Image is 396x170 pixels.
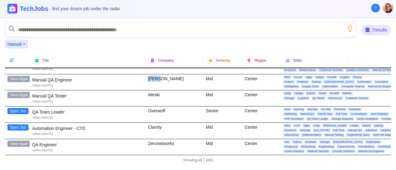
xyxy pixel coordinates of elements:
span: Quality Assurance [345,68,370,72]
span: [PERSON_NAME] [322,124,347,127]
span: Ops Engineer [370,112,389,116]
span: Startup [373,124,384,127]
span: Supply Chain [301,85,320,88]
button: Open Job [7,124,28,131]
div: Added on [DATE] [32,148,143,152]
div: Added on [DATE] [32,132,143,136]
span: Postgresql [283,145,299,148]
span: On Site [320,108,332,111]
div: Added on [DATE] [32,116,143,120]
span: Region [254,58,266,63]
span: Arch [293,124,301,127]
button: View Again [7,76,31,82]
div: Mid [204,90,242,106]
div: Claroty [145,123,203,139]
div: Added on [DATE] [32,84,143,88]
span: ? [374,5,377,11]
span: Storage [283,97,295,100]
span: Intelligence [283,85,300,88]
span: Growth [329,92,340,95]
span: Manual QA Engineer [367,85,395,88]
span: Active Directory [283,150,305,153]
span: Virtualization [357,145,375,148]
span: R&D [283,76,291,79]
span: DevOps [306,108,319,111]
div: Center [242,90,281,106]
span: Engineering Team [346,133,371,137]
span: Marketing [283,112,298,116]
span: Manual QA [327,97,343,100]
span: Json [283,108,291,111]
span: Seniority [216,58,230,63]
span: Postman [296,80,310,84]
span: Junior Developer [355,117,379,121]
span: Devops Engineer [330,117,354,121]
button: Open Job [7,108,28,114]
span: Vite [283,140,290,144]
span: Customer Service [345,97,369,100]
button: User menu [382,2,394,14]
div: Mid [204,123,242,139]
span: Automation [356,80,373,84]
span: English [339,76,351,79]
div: Center [242,123,281,139]
span: Manual QA [347,129,363,132]
span: Storage [319,140,331,144]
div: Center [242,139,281,155]
span: Manual QA [299,112,316,116]
span: Skills [293,58,302,63]
div: QA Engineer [32,142,143,148]
span: Hybrid [314,76,325,79]
span: Full Time [335,112,349,116]
span: Startup [311,80,322,84]
span: UI Developer [350,112,368,116]
div: [PERSON_NAME] [145,74,203,90]
div: Senior [204,106,242,122]
span: Research [283,129,298,132]
span: Vision [317,92,327,95]
span: Postman [304,140,318,144]
span: Industrial [364,129,378,132]
span: Full Time [332,129,346,132]
button: Remove manual filter [23,41,25,47]
span: Manual QA Engineer [357,150,385,153]
div: QA Team Leader [32,109,143,115]
div: Weski [145,90,203,106]
span: QA Tester [311,97,326,100]
div: Showing all 7 jobs [5,155,391,165]
span: Scrum [293,76,303,79]
button: View Again [7,141,31,147]
span: Engineering [318,145,335,148]
span: Computer Science [340,85,366,88]
span: Logistics [297,97,310,100]
span: Networking [283,133,299,137]
span: manual [7,41,22,47]
span: Agile [304,76,313,79]
span: - find your dream job under the radar [49,6,120,11]
span: Gaming [293,108,305,111]
span: Security Solutions [331,150,356,153]
span: Infrastructure [298,68,317,72]
div: Center [242,106,281,122]
span: Design [293,92,304,95]
span: [US_STATE] [312,129,330,132]
span: Networking [300,145,316,148]
span: Customer Success [318,68,344,72]
img: User avatar [383,3,393,13]
h1: TechJobs [20,4,120,13]
span: Optimization [321,85,339,88]
span: Unity [312,124,321,127]
span: Healthcare [379,129,395,132]
span: Implementation [301,133,322,137]
div: Manual QA Engineer [32,77,143,83]
span: Security [299,129,312,132]
span: Fintech [283,80,295,84]
span: Revenue [333,108,346,111]
span: Ramat Gan [317,112,334,116]
button: About Techjobs [371,4,380,12]
span: Company [158,58,174,63]
div: Manual QA Tester [32,93,143,99]
button: Show search tips [347,26,353,32]
span: [GEOGRAPHIC_DATA] [332,140,364,144]
span: Manual Testing [324,133,345,137]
